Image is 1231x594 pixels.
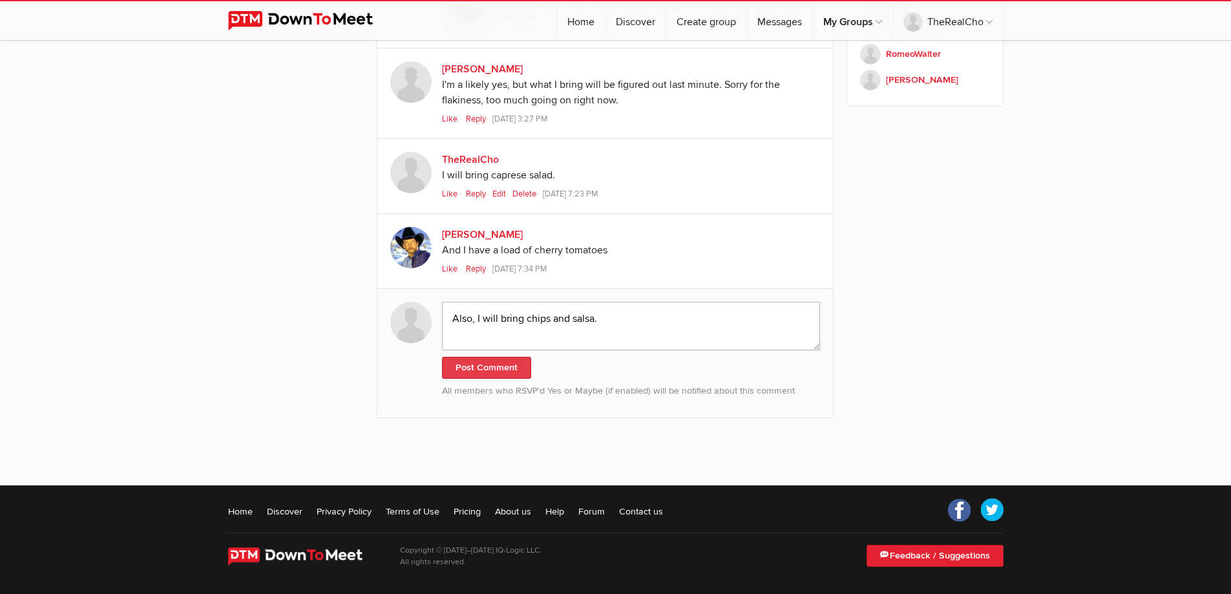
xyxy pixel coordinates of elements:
img: TheRealCho [390,152,432,193]
p: Copyright © [DATE]–[DATE] IQ-Logic LLC. All rights reserved. [400,545,542,568]
a: Pricing [454,505,481,518]
span: Like [442,114,458,124]
a: [PERSON_NAME] [442,228,523,241]
img: Tim Ritsema [860,70,881,90]
a: TheRealCho [893,1,1003,40]
a: Discover [267,505,302,518]
a: Terms of Use [386,505,439,518]
img: DownToMeet [228,547,381,566]
a: Like [442,264,459,274]
a: Reply [466,114,490,124]
a: Reply [466,264,490,274]
div: I will bring caprese salad. [442,167,821,184]
a: Like [442,114,459,124]
img: Dave Nuttall [390,227,432,268]
a: About us [495,505,531,518]
a: Messages [747,1,812,40]
a: Reply [466,189,490,199]
a: Delete [512,189,541,199]
a: Edit [492,189,510,199]
a: Feedback / Suggestions [867,545,1004,567]
a: Help [545,505,564,518]
a: [PERSON_NAME] [860,67,990,93]
a: RomeoWalter [860,41,990,67]
span: [DATE] 7:34 PM [492,264,547,274]
a: Discover [605,1,666,40]
span: Like [442,189,458,199]
a: TheRealCho [442,153,499,166]
img: RomeoWalter [860,44,881,65]
p: All members who RSVP’d Yes or Maybe (if enabled) will be notified about this comment. [442,384,821,398]
a: Contact us [619,505,663,518]
a: Home [557,1,605,40]
a: Create group [666,1,746,40]
a: Privacy Policy [317,505,372,518]
a: My Groups [813,1,892,40]
b: [PERSON_NAME] [886,73,958,87]
img: DownToMeet [228,11,393,30]
span: [DATE] 3:27 PM [492,114,547,124]
b: RomeoWalter [886,47,941,61]
div: And I have a load of cherry tomatoes [442,242,821,259]
a: [PERSON_NAME] [442,63,523,76]
span: 21st [466,560,475,566]
a: Forum [578,505,605,518]
button: Post Comment [442,357,531,379]
a: Like [442,189,459,199]
span: Like [442,264,458,274]
span: [DATE] 7:23 PM [543,189,598,199]
a: Facebook [948,498,971,522]
a: Twitter [980,498,1004,522]
img: Dawn P [390,61,432,103]
a: Home [228,505,253,518]
div: I'm a likely yes, but what I bring will be figured out last minute. Sorry for the flakiness, too ... [442,77,821,109]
